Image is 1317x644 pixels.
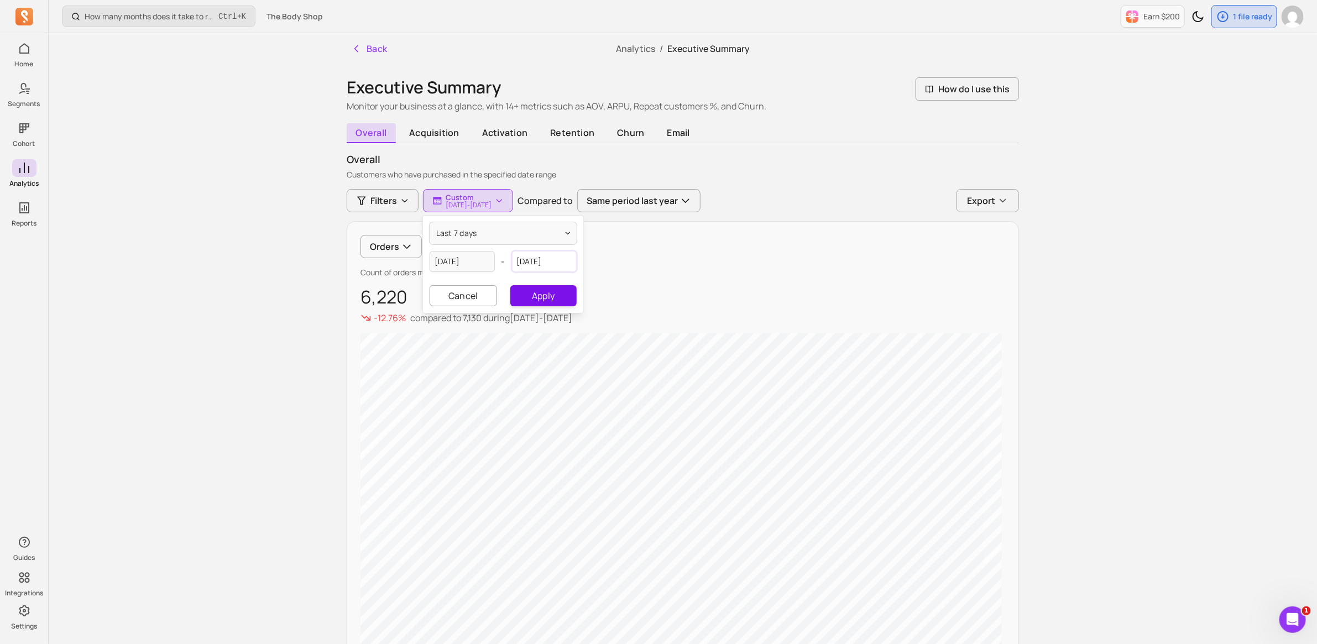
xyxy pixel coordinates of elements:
[347,152,1019,167] p: overall
[1302,606,1311,615] span: 1
[410,311,572,324] p: compared to during [DATE] - [DATE]
[11,622,37,631] p: Settings
[13,139,35,148] p: Cohort
[370,194,397,207] span: Filters
[501,255,505,268] span: -
[85,11,214,22] p: How many months does it take to recover my CAC (Customer Acquisition Cost)?
[541,123,604,142] span: retention
[218,11,237,22] kbd: Ctrl
[400,123,469,142] span: acquisition
[463,312,482,324] span: 7,130
[242,12,246,21] kbd: K
[616,43,655,55] a: Analytics
[658,123,699,142] span: email
[15,60,34,69] p: Home
[12,219,36,228] p: Reports
[446,202,492,208] p: [DATE] - [DATE]
[1279,606,1306,633] iframe: Intercom live chat
[436,228,477,239] span: last 7 days
[266,11,323,22] span: The Body Shop
[1121,6,1185,28] button: Earn $200
[473,123,536,142] span: activation
[347,38,392,60] button: Back
[655,43,667,55] span: /
[512,251,577,272] input: yyyy-mm-dd
[347,77,766,97] h1: Executive Summary
[13,553,35,562] p: Guides
[9,179,39,188] p: Analytics
[967,194,995,207] span: Export
[1187,6,1209,28] button: Toggle dark mode
[518,194,573,207] p: Compared to
[360,287,1005,307] p: 6,220
[347,100,766,113] p: Monitor your business at a glance, with 14+ metrics such as AOV, ARPU, Repeat customers %, and Ch...
[8,100,40,108] p: Segments
[1233,11,1272,22] p: 1 file ready
[360,235,422,258] button: Orders
[260,7,330,27] button: The Body Shop
[5,589,43,598] p: Integrations
[608,123,654,142] span: churn
[347,123,396,143] span: overall
[916,77,1019,101] button: How do I use this
[430,222,577,244] button: last 7 days
[423,189,513,212] button: Custom[DATE]-[DATE]
[374,311,406,324] p: -12.76%
[347,169,1019,180] p: Customers who have purchased in the specified date range
[446,193,492,202] p: Custom
[1282,6,1304,28] img: avatar
[347,189,419,212] button: Filters
[510,285,577,306] button: Apply
[430,251,495,272] input: yyyy-mm-dd
[360,267,1005,278] p: Count of orders made in the specified date range.
[1143,11,1180,22] p: Earn $200
[218,11,246,22] span: +
[62,6,255,27] button: How many months does it take to recover my CAC (Customer Acquisition Cost)?Ctrl+K
[430,285,497,306] button: Cancel
[12,531,36,564] button: Guides
[577,189,701,212] button: Same period last year
[1211,5,1277,28] button: 1 file ready
[667,43,750,55] span: Executive Summary
[957,189,1019,212] button: Export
